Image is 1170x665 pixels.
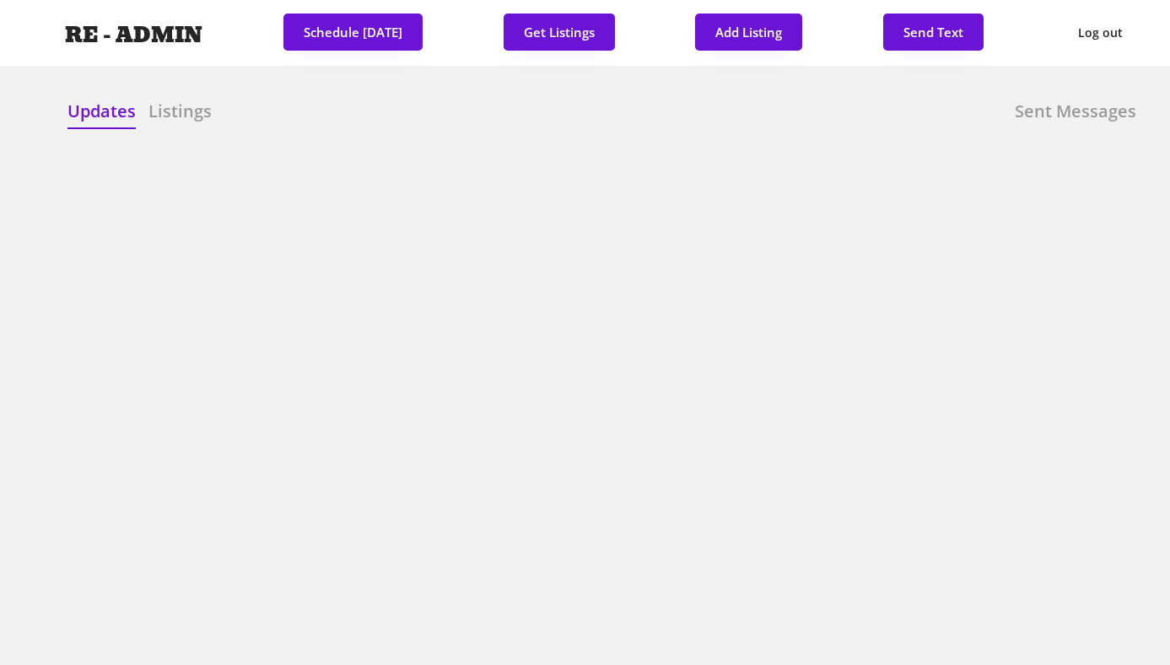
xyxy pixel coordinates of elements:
button: Log out [1065,14,1136,52]
h6: Listings [148,100,212,123]
img: yH5BAEAAAAALAAAAAABAAEAAAIBRAA7 [34,19,61,46]
button: Schedule [DATE] [283,14,423,51]
h4: RE - ADMIN [65,24,202,46]
button: Add Listing [695,14,802,51]
button: Get Listings [504,14,615,51]
h6: Sent Messages [1015,100,1136,123]
button: Send Text [883,14,984,51]
h6: Updates [67,100,136,123]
